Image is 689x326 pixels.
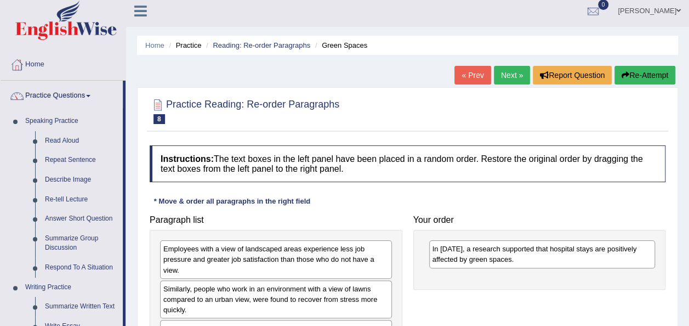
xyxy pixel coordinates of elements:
[213,41,310,49] a: Reading: Re-order Paragraphs
[494,66,530,85] a: Next »
[20,278,123,297] a: Writing Practice
[160,240,392,278] div: Employees with a view of landscaped areas experience less job pressure and greater job satisfacti...
[161,154,214,164] b: Instructions:
[153,114,165,124] span: 8
[1,49,126,77] a: Home
[312,40,367,50] li: Green Spaces
[166,40,201,50] li: Practice
[150,196,315,206] div: * Move & order all paragraphs in the right field
[1,81,123,108] a: Practice Questions
[40,258,123,278] a: Respond To A Situation
[413,215,666,225] h4: Your order
[150,145,665,182] h4: The text boxes in the left panel have been placed in a random order. Restore the original order b...
[150,97,339,124] h2: Practice Reading: Re-order Paragraphs
[40,190,123,210] a: Re-tell Lecture
[454,66,491,85] a: « Prev
[614,66,675,85] button: Re-Attempt
[533,66,612,85] button: Report Question
[40,297,123,317] a: Summarize Written Text
[40,209,123,229] a: Answer Short Question
[20,111,123,131] a: Speaking Practice
[145,41,164,49] a: Home
[40,170,123,190] a: Describe Image
[40,150,123,170] a: Repeat Sentence
[40,229,123,258] a: Summarize Group Discussion
[150,215,402,225] h4: Paragraph list
[160,280,392,318] div: Similarly, people who work in an environment with a view of lawns compared to an urban view, were...
[429,240,656,268] div: In [DATE], a research supported that hospital stays are positively affected by green spaces.
[40,131,123,151] a: Read Aloud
